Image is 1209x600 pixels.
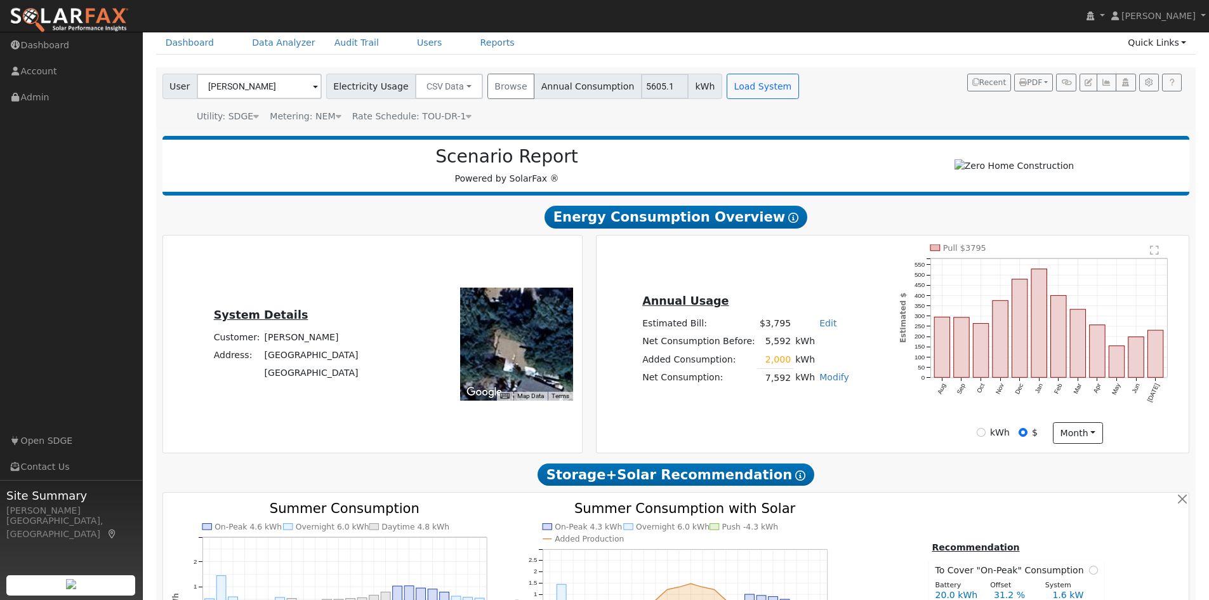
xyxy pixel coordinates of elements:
[788,213,798,223] i: Show Help
[1146,382,1161,403] text: [DATE]
[795,470,805,481] i: Show Help
[1014,382,1025,396] text: Dec
[197,74,322,99] input: Select a User
[793,350,817,369] td: kWh
[1053,382,1064,395] text: Feb
[642,295,729,307] u: Annual Usage
[915,354,925,361] text: 100
[990,426,1010,439] label: kWh
[636,523,710,531] text: Overnight 6.0 kWh
[928,580,984,591] div: Battery
[10,7,129,34] img: SolarFax
[915,312,925,319] text: 300
[819,318,836,328] a: Edit
[678,585,680,588] circle: onclick=""
[899,293,908,343] text: Estimated $
[194,583,197,590] text: 1
[529,556,537,563] text: 2.5
[956,382,967,396] text: Sep
[162,74,197,99] span: User
[640,350,758,369] td: Added Consumption:
[262,364,360,382] td: [GEOGRAPHIC_DATA]
[1032,426,1038,439] label: $
[156,31,224,55] a: Dashboard
[977,428,986,437] input: kWh
[1109,346,1125,378] rect: onclick=""
[325,31,388,55] a: Audit Trail
[955,159,1074,173] img: Zero Home Construction
[66,579,76,589] img: retrieve
[471,31,524,55] a: Reports
[640,333,758,350] td: Net Consumption Before:
[1151,245,1159,255] text: 
[107,529,118,539] a: Map
[242,31,325,55] a: Data Analyzer
[6,514,136,541] div: [GEOGRAPHIC_DATA], [GEOGRAPHIC_DATA]
[1014,74,1053,91] button: PDF
[555,523,622,531] text: On-Peak 4.3 kWh
[915,333,925,340] text: 200
[918,364,925,371] text: 50
[175,146,838,168] h2: Scenario Report
[1019,428,1027,437] input: $
[915,323,925,330] text: 250
[1097,74,1116,91] button: Multi-Series Graph
[407,31,452,55] a: Users
[975,382,986,394] text: Oct
[994,382,1005,396] text: Nov
[1121,11,1196,21] span: [PERSON_NAME]
[1073,382,1083,396] text: Mar
[915,261,925,268] text: 550
[793,369,817,387] td: kWh
[270,500,420,516] text: Summer Consumption
[1034,382,1045,394] text: Jan
[967,74,1012,91] button: Recent
[819,372,849,382] a: Modify
[757,350,793,369] td: 2,000
[500,392,509,401] button: Keyboard shortcuts
[1071,309,1086,377] rect: onclick=""
[993,300,1008,377] rect: onclick=""
[517,392,544,401] button: Map Data
[793,333,852,350] td: kWh
[1131,382,1142,394] text: Jun
[538,463,814,486] span: Storage+Solar Recommendation
[169,146,845,185] div: Powered by SolarFax ®
[197,110,259,123] div: Utility: SDGE
[757,369,793,387] td: 7,592
[194,557,197,564] text: 2
[215,523,282,531] text: On-Peak 4.6 kWh
[555,535,624,543] text: Added Production
[935,564,1088,577] span: To Cover "On-Peak" Consumption
[574,500,796,516] text: Summer Consumption with Solar
[1090,325,1105,378] rect: onclick=""
[6,487,136,504] span: Site Summary
[534,590,537,597] text: 1
[1012,279,1027,378] rect: onclick=""
[915,282,925,289] text: 450
[1051,296,1066,378] rect: onclick=""
[722,523,779,531] text: Push -4.3 kWh
[701,585,704,588] circle: onclick=""
[1118,31,1196,55] a: Quick Links
[1080,74,1097,91] button: Edit User
[727,74,799,99] button: Load System
[381,523,449,531] text: Daytime 4.8 kWh
[1128,337,1144,378] rect: onclick=""
[1111,382,1122,396] text: May
[326,74,416,99] span: Electricity Usage
[1148,330,1163,377] rect: onclick=""
[529,579,537,586] text: 1.5
[352,111,472,121] span: Alias: None
[943,243,986,253] text: Pull $3795
[296,523,369,531] text: Overnight 6.0 kWh
[211,346,262,364] td: Address:
[1031,269,1047,378] rect: onclick=""
[640,315,758,333] td: Estimated Bill:
[932,542,1019,552] u: Recommendation
[1139,74,1159,91] button: Settings
[552,392,569,399] a: Terms
[262,328,360,346] td: [PERSON_NAME]
[545,206,807,229] span: Energy Consumption Overview
[214,309,308,321] u: System Details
